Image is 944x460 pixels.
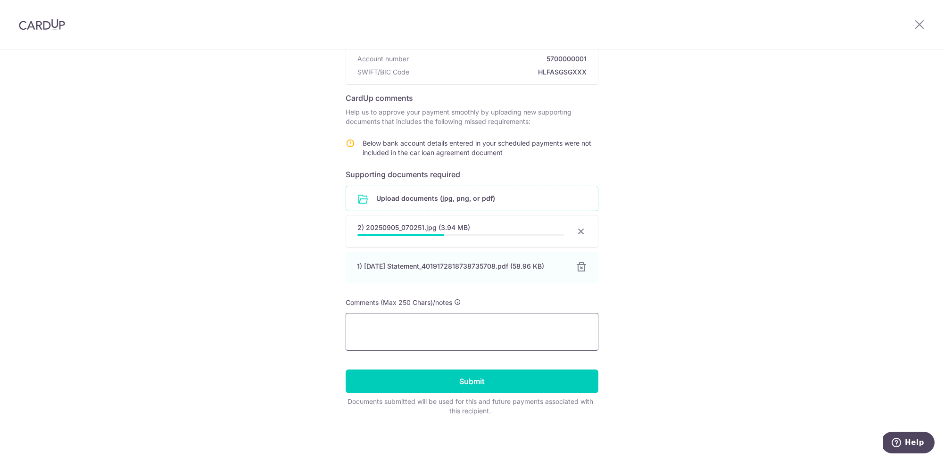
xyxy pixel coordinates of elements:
[346,397,595,416] div: Documents submitted will be used for this and future payments associated with this recipient.
[357,54,409,64] span: Account number
[346,370,598,393] input: Submit
[357,223,564,232] div: 2) 20250905_070251.jpg (3.94 MB)
[883,432,935,455] iframe: Opens a widget where you can find more information
[346,92,598,104] h6: CardUp comments
[346,107,598,126] p: Help us to approve your payment smoothly by uploading new supporting documents that includes the ...
[357,262,564,271] div: 1) [DATE] Statement_4019172818738735708.pdf (58.96 KB)
[413,54,587,64] span: 5700000001
[413,67,587,77] span: HLFASGSGXXX
[346,169,598,180] h6: Supporting documents required
[19,19,65,30] img: CardUp
[357,234,444,236] div: 42%
[346,186,598,211] div: Upload documents (jpg, png, or pdf)
[346,298,452,306] span: Comments (Max 250 Chars)/notes
[357,67,409,77] span: SWIFT/BIC Code
[363,139,591,156] span: Below bank account details entered in your scheduled payments were not included in the car loan a...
